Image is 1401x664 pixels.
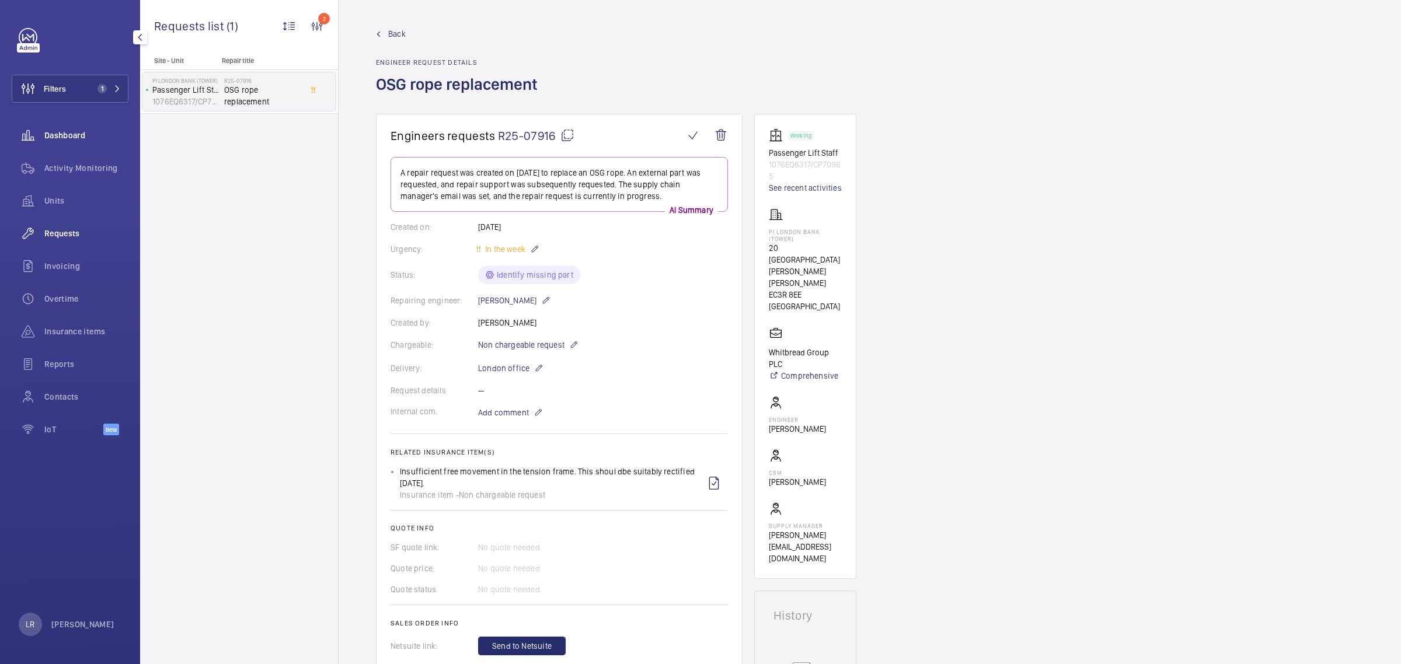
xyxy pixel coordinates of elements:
p: [PERSON_NAME] [769,423,826,435]
p: AI Summary [665,204,718,216]
p: LR [26,618,34,630]
span: Units [44,195,128,207]
p: 20 [GEOGRAPHIC_DATA][PERSON_NAME][PERSON_NAME] [769,242,842,289]
span: Engineers requests [391,128,496,143]
span: Activity Monitoring [44,162,128,174]
span: Add comment [478,407,529,418]
p: [PERSON_NAME] [51,618,114,630]
p: A repair request was created on [DATE] to replace an OSG rope. An external part was requested, an... [400,167,718,202]
span: Requests list [154,19,226,33]
button: Send to Netsuite [478,637,566,655]
span: Contacts [44,391,128,403]
span: Invoicing [44,260,128,272]
p: Engineer [769,416,826,423]
span: Non chargeable request [478,339,564,351]
p: Whitbread Group PLC [769,347,842,370]
p: Repair title [222,57,299,65]
p: Passenger Lift Staff [769,147,842,159]
span: OSG rope replacement [224,84,301,107]
h2: Quote info [391,524,728,532]
span: Insurance item - [400,489,459,501]
h2: Engineer request details [376,58,545,67]
h2: Related insurance item(s) [391,448,728,456]
h1: History [773,610,837,621]
img: elevator.svg [769,128,787,142]
p: [PERSON_NAME][EMAIL_ADDRESS][DOMAIN_NAME] [769,529,842,564]
span: Filters [44,83,66,95]
span: In the week [483,244,525,254]
p: Supply manager [769,522,842,529]
h2: R25-07916 [224,77,301,84]
span: Insurance items [44,326,128,337]
h1: OSG rope replacement [376,74,545,114]
p: PI London Bank (Tower) [152,77,219,84]
p: [PERSON_NAME] [769,476,826,488]
span: Beta [103,424,119,435]
p: EC3R 8EE [GEOGRAPHIC_DATA] [769,289,842,312]
a: Comprehensive [769,370,842,382]
span: Requests [44,228,128,239]
p: 1076EQ6317/CP70965 [769,159,842,182]
span: IoT [44,424,103,435]
a: See recent activities [769,182,842,194]
span: 1 [97,84,107,93]
span: Overtime [44,293,128,305]
p: Working [790,134,811,138]
p: Passenger Lift Staff [152,84,219,96]
p: [PERSON_NAME] [478,293,550,307]
p: CSM [769,469,826,476]
span: Reports [44,358,128,370]
h2: Sales order info [391,619,728,627]
button: Filters1 [12,75,128,103]
p: PI London Bank (Tower) [769,228,842,242]
span: Back [388,28,406,40]
span: R25-07916 [498,128,574,143]
span: Non chargeable request [459,489,545,501]
span: Send to Netsuite [492,640,552,652]
span: Dashboard [44,130,128,141]
p: London office [478,361,543,375]
p: 1076EQ6317/CP70965 [152,96,219,107]
p: Site - Unit [140,57,217,65]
